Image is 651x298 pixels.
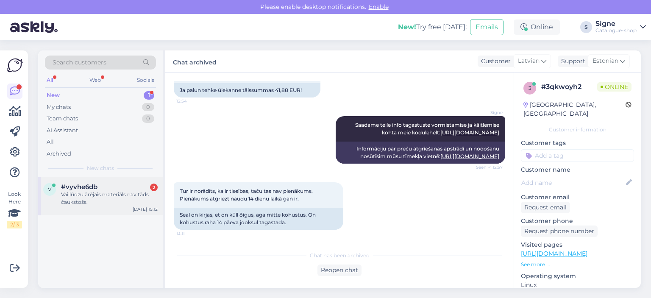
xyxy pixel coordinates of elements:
[173,56,217,67] label: Chat archived
[7,190,22,228] div: Look Here
[398,22,467,32] div: Try free [DATE]:
[595,20,646,34] a: SigneCatalogue-shop
[521,149,634,162] input: Add a tag
[61,183,97,191] span: #vyvhe6db
[45,75,55,86] div: All
[593,56,618,66] span: Estonian
[47,103,71,111] div: My chats
[176,98,208,104] span: 12:54
[174,208,343,230] div: Seal on kirjas, et on küll õigus, aga mitte kohustus. On kohustus raha 14 päeva jooksul tagastada.
[580,21,592,33] div: S
[336,142,505,164] div: Informāciju par preču atgriešanas apstrādi un nodošanu nosūtīsim mūsu tīmekļa vietnē:
[176,230,208,237] span: 13:11
[135,75,156,86] div: Socials
[523,100,626,118] div: [GEOGRAPHIC_DATA], [GEOGRAPHIC_DATA]
[61,191,158,206] div: Vai lūdzu ārējais materiāls nav tāds čaukstošs.
[597,82,632,92] span: Online
[142,114,154,123] div: 0
[541,82,597,92] div: # 3qkwoyh2
[521,281,634,290] p: Linux
[133,206,158,212] div: [DATE] 15:12
[440,153,499,159] a: [URL][DOMAIN_NAME]
[47,138,54,146] div: All
[521,261,634,268] p: See more ...
[87,164,114,172] span: New chats
[521,165,634,174] p: Customer name
[144,91,154,100] div: 1
[53,58,106,67] span: Search customers
[521,178,624,187] input: Add name
[7,221,22,228] div: 2 / 3
[521,126,634,134] div: Customer information
[558,57,585,66] div: Support
[521,240,634,249] p: Visited pages
[471,164,503,170] span: Seen ✓ 12:57
[47,114,78,123] div: Team chats
[355,122,501,136] span: Saadame teile info tagastuste vormistamise ja käitlemise kohta meie kodulehelt:
[317,265,362,276] div: Reopen chat
[88,75,103,86] div: Web
[47,150,71,158] div: Archived
[518,56,540,66] span: Latvian
[521,202,570,213] div: Request email
[366,3,391,11] span: Enable
[150,184,158,191] div: 2
[521,250,587,257] a: [URL][DOMAIN_NAME]
[521,217,634,226] p: Customer phone
[521,272,634,281] p: Operating system
[478,57,511,66] div: Customer
[521,139,634,148] p: Customer tags
[7,57,23,73] img: Askly Logo
[471,109,503,116] span: Signe
[174,83,320,97] div: Ja palun tehke ülekanne täissummas 41,88 EUR!
[180,188,314,202] span: Tur ir norādīts, ka ir tiesības, taču tas nav pienākums. Pienākums atgriezt naudu 14 dienu laikā ...
[470,19,504,35] button: Emails
[514,19,560,35] div: Online
[310,252,370,259] span: Chat has been archived
[440,129,499,136] a: [URL][DOMAIN_NAME]
[529,85,531,91] span: 3
[398,23,416,31] b: New!
[521,226,598,237] div: Request phone number
[47,91,60,100] div: New
[521,193,634,202] p: Customer email
[595,27,637,34] div: Catalogue-shop
[142,103,154,111] div: 0
[47,126,78,135] div: AI Assistant
[595,20,637,27] div: Signe
[48,186,51,192] span: v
